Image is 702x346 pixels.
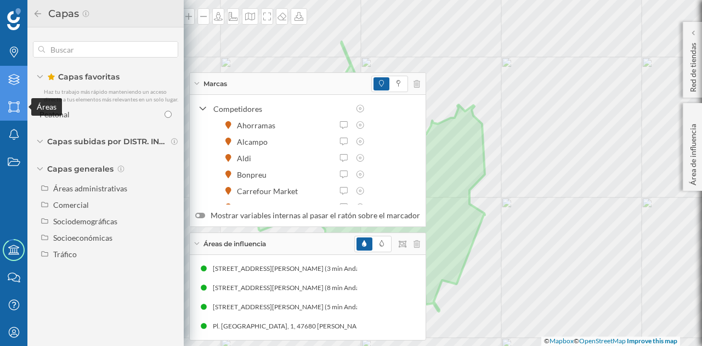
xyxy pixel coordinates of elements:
div: Aldi [237,152,257,164]
div: Ahorramas [237,120,281,131]
div: [STREET_ADDRESS][PERSON_NAME] (3 min Andando) [212,263,378,274]
p: Red de tiendas [688,38,699,92]
label: Mostrar variables internas al pasar el ratón sobre el marcador [195,210,420,221]
div: Carrefour Market [237,185,303,197]
div: Peatonal [39,110,70,119]
span: Capas generales [47,163,114,174]
div: Competidores [213,103,349,115]
div: Áreas administrativas [53,184,127,193]
div: Áreas [31,98,62,116]
div: Comercial [53,200,89,209]
div: [STREET_ADDRESS][PERSON_NAME] (8 min Andando) [212,282,378,293]
p: Área de influencia [688,120,699,185]
div: [STREET_ADDRESS][PERSON_NAME] (5 min Andando) [212,302,378,313]
div: Bonpreu [237,169,272,180]
div: Tráfico [53,249,77,259]
a: Improve this map [627,337,677,345]
img: Geoblink Logo [7,8,21,30]
div: Coaliment [237,202,278,213]
a: Mapbox [550,337,574,345]
span: Marcas [203,79,227,89]
div: Socioeconómicas [53,233,112,242]
span: Capas subidas por DISTR. INTERN. DE ALIMENTACION (DIA) [47,136,168,147]
span: Soporte [22,8,61,18]
span: Áreas de influencia [203,239,266,249]
div: Sociodemográficas [53,217,117,226]
h2: Capas [43,5,82,22]
a: OpenStreetMap [579,337,626,345]
div: © © [541,337,680,346]
div: Alcampo [237,136,273,148]
span: Capas favoritas [47,71,120,82]
span: Haz tu trabajo más rápido manteniendo un acceso directo a tus elementos más relevantes en un solo... [44,88,178,103]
